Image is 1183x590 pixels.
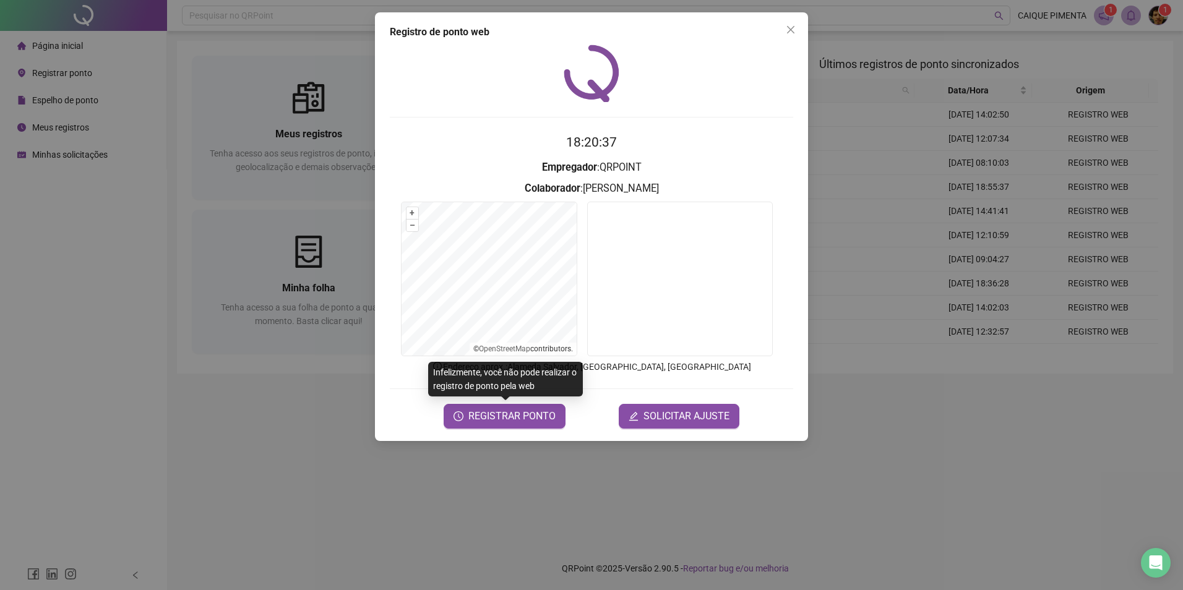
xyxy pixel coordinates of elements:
[407,220,418,231] button: –
[444,404,566,429] button: REGISTRAR PONTO
[566,135,617,150] time: 18:20:37
[781,20,801,40] button: Close
[473,344,573,353] li: © contributors.
[643,409,729,424] span: SOLICITAR AJUSTE
[629,411,639,421] span: edit
[407,207,418,219] button: +
[454,411,463,421] span: clock-circle
[390,25,793,40] div: Registro de ponto web
[619,404,739,429] button: editSOLICITAR AJUSTE
[479,344,530,353] a: OpenStreetMap
[786,25,796,35] span: close
[432,361,443,372] span: info-circle
[390,160,793,176] h3: : QRPOINT
[390,181,793,197] h3: : [PERSON_NAME]
[542,161,597,173] strong: Empregador
[564,45,619,102] img: QRPoint
[428,362,583,396] div: Infelizmente, você não pode realizar o registro de ponto pela web
[468,409,556,424] span: REGISTRAR PONTO
[525,182,580,194] strong: Colaborador
[390,360,793,374] p: Endereço aprox. : Alameda Salvador, [GEOGRAPHIC_DATA], [GEOGRAPHIC_DATA]
[1141,548,1171,578] div: Open Intercom Messenger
